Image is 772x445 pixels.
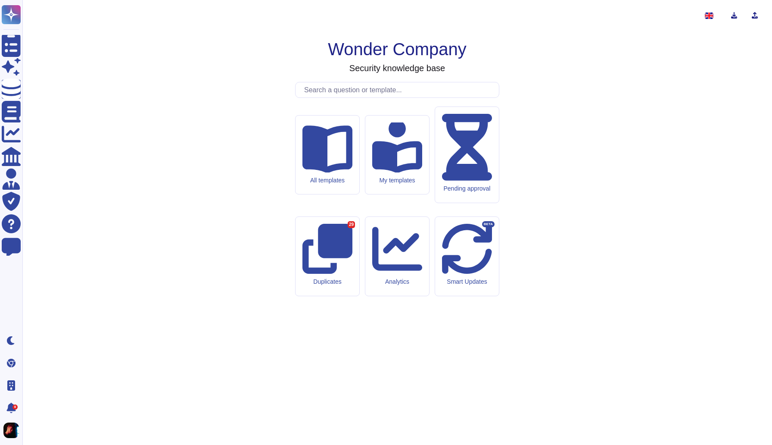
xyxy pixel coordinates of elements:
div: Smart Updates [442,278,492,285]
h3: Security knowledge base [349,63,445,73]
div: My templates [372,177,422,184]
div: All templates [302,177,352,184]
img: en [705,13,713,19]
div: Analytics [372,278,422,285]
h1: Wonder Company [328,39,467,60]
div: BETA [482,221,495,227]
input: Search a question or template... [300,82,499,97]
div: 8 [12,404,18,410]
div: Duplicates [302,278,352,285]
button: user [2,421,25,440]
div: Pending approval [442,185,492,192]
div: 29 [348,221,355,228]
img: user [3,423,19,438]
